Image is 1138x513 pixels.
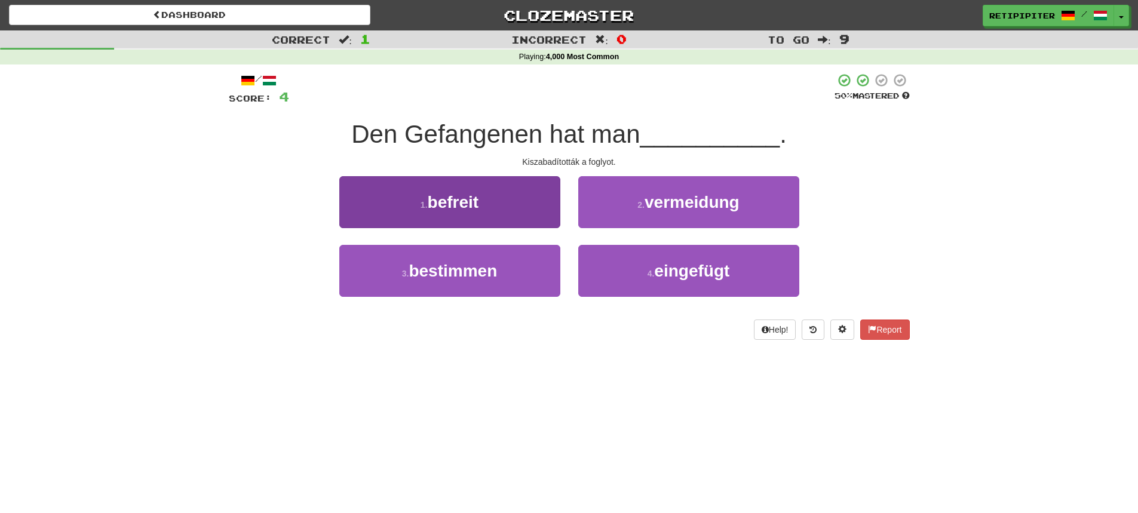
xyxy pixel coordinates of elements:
[229,73,289,88] div: /
[421,200,428,210] small: 1 .
[339,176,560,228] button: 1.befreit
[839,32,849,46] span: 9
[351,120,640,148] span: Den Gefangenen hat man
[511,33,587,45] span: Incorrect
[835,91,852,100] span: 50 %
[360,32,370,46] span: 1
[989,10,1055,21] span: retipipiter
[339,245,560,297] button: 3.bestimmen
[595,35,608,45] span: :
[640,120,780,148] span: __________
[1081,10,1087,18] span: /
[578,176,799,228] button: 2.vermeidung
[768,33,809,45] span: To go
[279,89,289,104] span: 4
[818,35,831,45] span: :
[645,193,740,211] span: vermeidung
[229,93,272,103] span: Score:
[654,262,729,280] span: eingefügt
[339,35,352,45] span: :
[229,156,910,168] div: Kiszabadították a foglyot.
[578,245,799,297] button: 4.eingefügt
[616,32,627,46] span: 0
[637,200,645,210] small: 2 .
[388,5,750,26] a: Clozemaster
[860,320,909,340] button: Report
[754,320,796,340] button: Help!
[9,5,370,25] a: Dashboard
[402,269,409,278] small: 3 .
[835,91,910,102] div: Mastered
[272,33,330,45] span: Correct
[780,120,787,148] span: .
[546,53,619,61] strong: 4,000 Most Common
[428,193,479,211] span: befreit
[648,269,655,278] small: 4 .
[802,320,824,340] button: Round history (alt+y)
[409,262,497,280] span: bestimmen
[983,5,1114,26] a: retipipiter /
